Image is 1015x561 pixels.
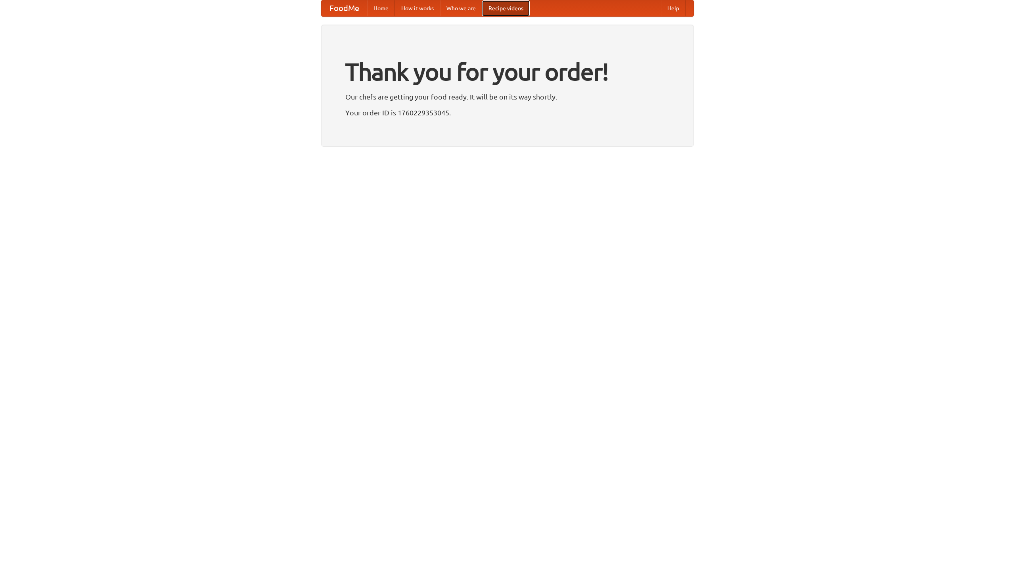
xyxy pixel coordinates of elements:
a: Who we are [440,0,482,16]
a: How it works [395,0,440,16]
a: Home [367,0,395,16]
p: Your order ID is 1760229353045. [345,107,670,119]
a: Recipe videos [482,0,530,16]
p: Our chefs are getting your food ready. It will be on its way shortly. [345,91,670,103]
h1: Thank you for your order! [345,53,670,91]
a: Help [661,0,686,16]
a: FoodMe [322,0,367,16]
